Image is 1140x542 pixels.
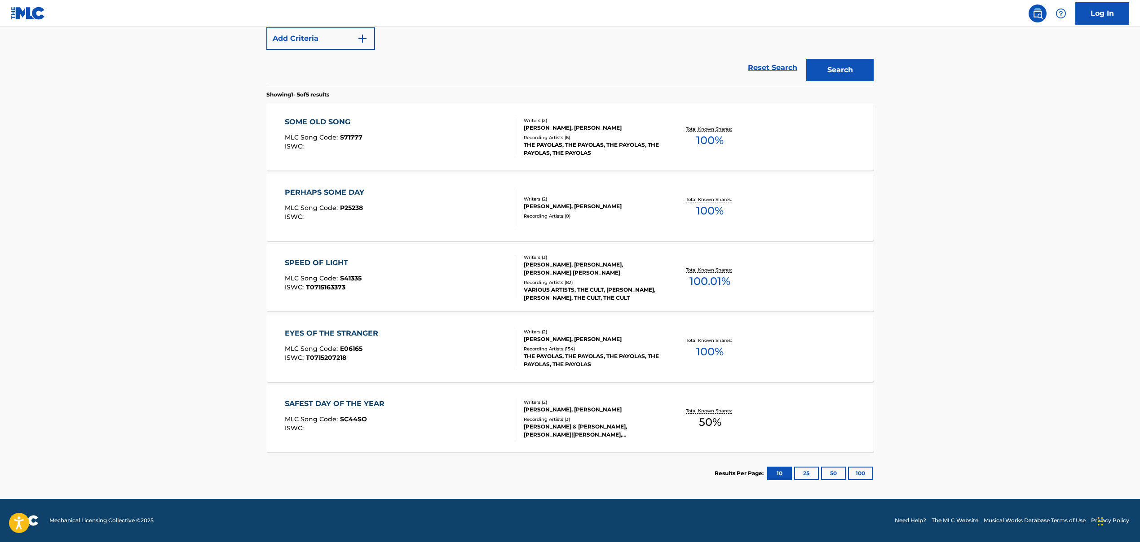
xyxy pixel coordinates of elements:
span: MLC Song Code : [285,133,340,141]
img: search [1032,8,1043,19]
div: Writers ( 2 ) [524,399,659,406]
p: Total Known Shares: [686,196,734,203]
span: T0715207218 [306,354,346,362]
a: Musical Works Database Terms of Use [984,516,1086,525]
iframe: Chat Widget [1095,499,1140,542]
span: ISWC : [285,424,306,432]
a: Need Help? [895,516,926,525]
div: [PERSON_NAME], [PERSON_NAME] [524,406,659,414]
a: Reset Search [743,58,802,78]
p: Total Known Shares: [686,267,734,273]
a: SPEED OF LIGHTMLC Song Code:S41335ISWC:T0715163373Writers (3)[PERSON_NAME], [PERSON_NAME], [PERSO... [266,244,874,311]
span: 100 % [696,203,724,219]
img: MLC Logo [11,7,45,20]
span: ISWC : [285,283,306,291]
div: SOME OLD SONG [285,117,362,127]
a: Privacy Policy [1091,516,1129,525]
a: Log In [1075,2,1129,25]
div: Help [1052,4,1070,22]
p: Showing 1 - 5 of 5 results [266,91,329,99]
img: help [1056,8,1066,19]
div: [PERSON_NAME], [PERSON_NAME] [524,335,659,343]
div: Recording Artists ( 82 ) [524,279,659,286]
span: ISWC : [285,213,306,221]
p: Results Per Page: [715,469,766,477]
img: logo [11,515,39,526]
span: S71777 [340,133,362,141]
button: 100 [848,467,873,480]
div: Recording Artists ( 0 ) [524,213,659,219]
span: T0715163373 [306,283,345,291]
a: EYES OF THE STRANGERMLC Song Code:E06165ISWC:T0715207218Writers (2)[PERSON_NAME], [PERSON_NAME]Re... [266,315,874,382]
div: SAFEST DAY OF THE YEAR [285,398,389,409]
div: Recording Artists ( 3 ) [524,416,659,423]
span: P25238 [340,204,363,212]
div: [PERSON_NAME], [PERSON_NAME], [PERSON_NAME] [PERSON_NAME] [524,261,659,277]
p: Total Known Shares: [686,407,734,414]
span: ISWC : [285,354,306,362]
span: ISWC : [285,142,306,150]
div: Writers ( 2 ) [524,196,659,202]
div: Writers ( 2 ) [524,328,659,335]
div: SPEED OF LIGHT [285,258,362,268]
span: 100.01 % [689,273,730,289]
span: 100 % [696,344,724,360]
div: THE PAYOLAS, THE PAYOLAS, THE PAYOLAS, THE PAYOLAS, THE PAYOLAS [524,141,659,157]
button: 10 [767,467,792,480]
span: MLC Song Code : [285,345,340,353]
span: SC44SO [340,415,367,423]
a: SOME OLD SONGMLC Song Code:S71777ISWC:Writers (2)[PERSON_NAME], [PERSON_NAME]Recording Artists (6... [266,103,874,170]
div: [PERSON_NAME], [PERSON_NAME] [524,124,659,132]
div: Drag [1098,508,1103,535]
span: Mechanical Licensing Collective © 2025 [49,516,154,525]
div: [PERSON_NAME] & [PERSON_NAME], [PERSON_NAME]|[PERSON_NAME], [PERSON_NAME],[PERSON_NAME] [524,423,659,439]
div: Writers ( 3 ) [524,254,659,261]
button: Add Criteria [266,27,375,50]
span: S41335 [340,274,362,282]
div: Recording Artists ( 6 ) [524,134,659,141]
div: [PERSON_NAME], [PERSON_NAME] [524,202,659,210]
button: 25 [794,467,819,480]
a: PERHAPS SOME DAYMLC Song Code:P25238ISWC:Writers (2)[PERSON_NAME], [PERSON_NAME]Recording Artists... [266,174,874,241]
span: MLC Song Code : [285,204,340,212]
button: 50 [821,467,846,480]
span: MLC Song Code : [285,274,340,282]
div: Writers ( 2 ) [524,117,659,124]
span: 100 % [696,132,724,149]
div: VARIOUS ARTISTS, THE CULT, [PERSON_NAME], [PERSON_NAME], THE CULT, THE CULT [524,286,659,302]
a: Public Search [1029,4,1047,22]
div: EYES OF THE STRANGER [285,328,383,339]
a: The MLC Website [932,516,978,525]
div: Recording Artists ( 154 ) [524,345,659,352]
img: 9d2ae6d4665cec9f34b9.svg [357,33,368,44]
span: 50 % [699,414,721,430]
p: Total Known Shares: [686,126,734,132]
div: THE PAYOLAS, THE PAYOLAS, THE PAYOLAS, THE PAYOLAS, THE PAYOLAS [524,352,659,368]
button: Search [806,59,874,81]
span: E06165 [340,345,362,353]
p: Total Known Shares: [686,337,734,344]
span: MLC Song Code : [285,415,340,423]
div: PERHAPS SOME DAY [285,187,369,198]
a: SAFEST DAY OF THE YEARMLC Song Code:SC44SOISWC:Writers (2)[PERSON_NAME], [PERSON_NAME]Recording A... [266,385,874,452]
